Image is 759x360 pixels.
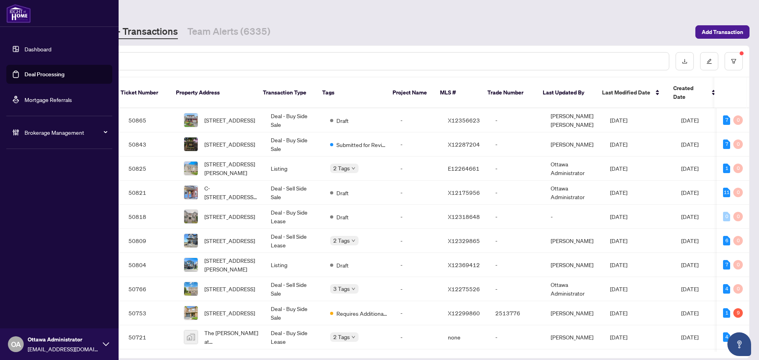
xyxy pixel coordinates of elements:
td: - [544,205,604,229]
button: filter [725,52,743,70]
span: [DATE] [610,309,627,317]
td: - [489,181,544,205]
span: 3 Tags [333,284,350,293]
td: Ottawa Administrator [544,181,604,205]
span: Submitted for Review [336,140,388,149]
span: none [448,334,461,341]
td: [PERSON_NAME] [544,253,604,277]
span: C-[STREET_ADDRESS][PERSON_NAME] [204,184,258,201]
div: 0 [733,236,743,245]
td: Deal - Buy Side Sale [264,301,324,325]
img: thumbnail-img [184,282,198,296]
span: down [351,335,355,339]
span: X12356623 [448,117,480,124]
div: 9 [733,308,743,318]
span: [DATE] [681,309,699,317]
span: 2 Tags [333,332,350,341]
div: 0 [733,260,743,270]
td: - [489,156,544,181]
button: download [676,52,694,70]
th: Property Address [170,77,257,108]
span: [EMAIL_ADDRESS][DOMAIN_NAME] [28,345,99,353]
span: [STREET_ADDRESS][PERSON_NAME] [204,160,258,177]
div: 1 [723,164,730,173]
td: [PERSON_NAME] [544,229,604,253]
a: Team Alerts (6335) [187,25,270,39]
span: The [PERSON_NAME] at [STREET_ADDRESS] [204,328,258,346]
img: thumbnail-img [184,258,198,271]
img: thumbnail-img [184,306,198,320]
span: [DATE] [610,334,627,341]
div: 7 [723,260,730,270]
div: 7 [723,115,730,125]
div: 0 [733,284,743,294]
img: thumbnail-img [184,186,198,199]
span: 2 Tags [333,236,350,245]
td: - [394,181,442,205]
td: - [489,253,544,277]
span: Ottawa Administrator [28,335,99,344]
span: [DATE] [610,237,627,244]
div: 0 [733,115,743,125]
span: filter [731,58,736,64]
span: X12175956 [448,189,480,196]
span: Last Modified Date [602,88,650,97]
td: [PERSON_NAME] [544,301,604,325]
td: Deal - Buy Side Lease [264,325,324,349]
span: edit [706,58,712,64]
span: [STREET_ADDRESS] [204,285,255,293]
div: 0 [733,164,743,173]
td: 50766 [122,277,177,301]
span: down [351,239,355,243]
td: - [489,325,544,349]
td: 50825 [122,156,177,181]
span: [DATE] [610,261,627,268]
td: - [394,325,442,349]
span: Created Date [673,84,706,101]
th: Ticket Number [114,77,170,108]
th: Transaction Type [257,77,316,108]
div: 7 [723,139,730,149]
div: 6 [723,236,730,245]
span: [DATE] [610,165,627,172]
td: [PERSON_NAME] [544,325,604,349]
span: X12318648 [448,213,480,220]
td: - [394,156,442,181]
span: [STREET_ADDRESS] [204,140,255,149]
span: [DATE] [610,141,627,148]
td: Deal - Buy Side Sale [264,108,324,132]
span: [DATE] [681,165,699,172]
td: Ottawa Administrator [544,156,604,181]
span: 2 Tags [333,164,350,173]
th: Project Name [386,77,434,108]
button: Open asap [727,332,751,356]
th: Last Modified Date [596,77,667,108]
span: Draft [336,213,349,221]
div: 4 [723,332,730,342]
td: Deal - Sell Side Sale [264,277,324,301]
td: - [394,229,442,253]
span: [DATE] [610,213,627,220]
span: X12275526 [448,285,480,292]
td: - [489,132,544,156]
span: Draft [336,261,349,270]
span: [DATE] [681,117,699,124]
td: - [489,108,544,132]
a: Mortgage Referrals [25,96,72,103]
td: 50818 [122,205,177,229]
td: [PERSON_NAME] [544,132,604,156]
div: 0 [733,188,743,197]
span: [STREET_ADDRESS] [204,236,255,245]
span: [STREET_ADDRESS] [204,309,255,317]
td: - [489,229,544,253]
span: Draft [336,188,349,197]
td: Listing [264,253,324,277]
img: logo [6,4,31,23]
img: thumbnail-img [184,234,198,247]
td: Listing [264,156,324,181]
span: Brokerage Management [25,128,107,137]
td: Ottawa Administrator [544,277,604,301]
td: 50821 [122,181,177,205]
div: 4 [723,284,730,294]
div: 11 [723,188,730,197]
